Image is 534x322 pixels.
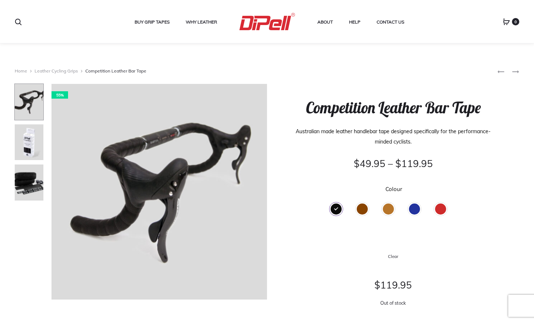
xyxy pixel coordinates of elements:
a: Home [15,68,27,74]
bdi: 49.95 [354,158,385,170]
span: 0 [512,18,519,25]
span: $ [395,158,401,170]
a: Buy Grip Tapes [135,17,170,27]
img: Dipell-bike-Sbar-Black-packaged-087-Paul-Osta-1-80x100.jpg [14,124,44,161]
label: Colour [385,186,402,192]
bdi: 119.95 [395,158,433,170]
bdi: 119.95 [374,279,412,291]
nav: Competition Leather Bar Tape [15,66,497,77]
a: Leather Cycling Grips [35,68,78,74]
span: 55% [51,91,68,99]
a: Why Leather [186,17,217,27]
span: – [388,158,393,170]
p: Out of stock [292,295,494,312]
p: Australian made leather handlebar tape designed specifically for the performance-minded cyclists. [292,126,494,147]
a: 0 [503,18,510,25]
span: $ [374,279,380,291]
a: Clear [292,252,494,261]
img: Dipell-bike-Sbar-Black-80x100.jpg [14,84,44,120]
nav: Product navigation [497,66,519,77]
span: $ [354,158,360,170]
a: Contact Us [377,17,404,27]
a: About [317,17,333,27]
a: Help [349,17,360,27]
h1: Competition Leather Bar Tape [292,99,494,117]
img: Dipell-bike-Sbar-Black-unpackaged-095-Paul-Osta-1-80x100.jpg [14,164,44,201]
